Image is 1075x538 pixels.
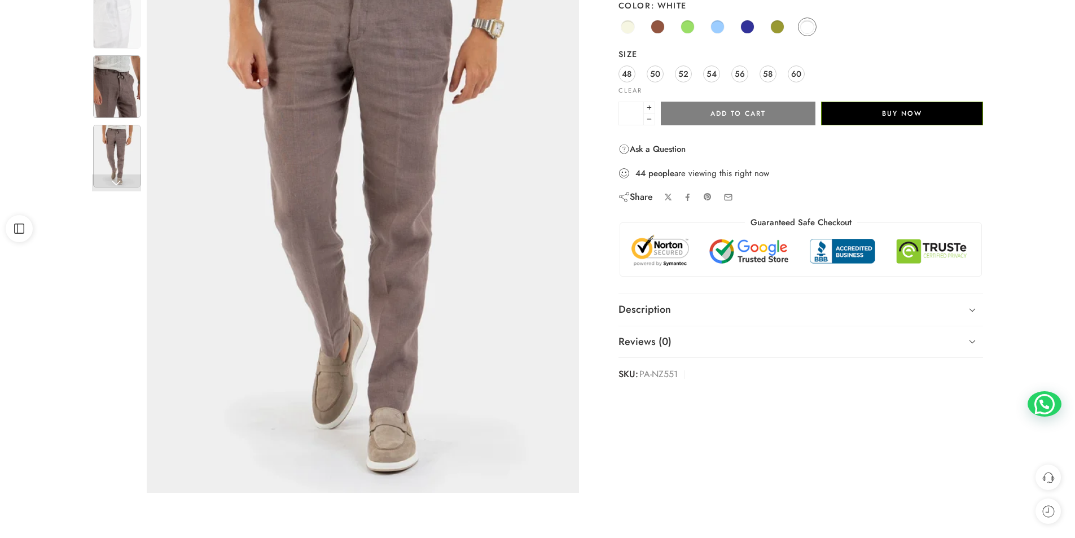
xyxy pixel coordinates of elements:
[763,66,773,81] span: 58
[760,65,776,82] a: 58
[635,168,646,179] strong: 44
[683,193,692,202] a: Share on Facebook
[93,55,141,118] img: Artboard 2 (2)
[639,366,678,383] span: PA-NZ551
[791,66,801,81] span: 60
[664,193,673,202] a: Share on X
[788,65,805,82] a: 60
[735,66,745,81] span: 56
[821,102,983,125] button: Buy Now
[622,66,631,81] span: 48
[618,102,644,125] input: Product quantity
[618,49,984,60] label: Size
[618,88,642,94] a: Clear options
[93,125,141,187] img: Artboard 2 (2)
[648,168,674,179] strong: people
[647,65,664,82] a: 50
[618,326,984,358] a: Reviews (0)
[618,294,984,326] a: Description
[618,366,638,383] strong: SKU:
[731,65,748,82] a: 56
[707,66,717,81] span: 54
[618,191,653,203] div: Share
[618,167,984,180] div: are viewing this right now
[650,66,660,81] span: 50
[703,65,720,82] a: 54
[723,193,733,202] a: Email to your friends
[745,217,857,229] legend: Guaranteed Safe Checkout
[618,65,635,82] a: 48
[618,142,686,156] a: Ask a Question
[703,193,712,202] a: Pin on Pinterest
[629,234,973,268] img: Trust
[675,65,692,82] a: 52
[678,66,688,81] span: 52
[661,102,815,125] button: Add to cart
